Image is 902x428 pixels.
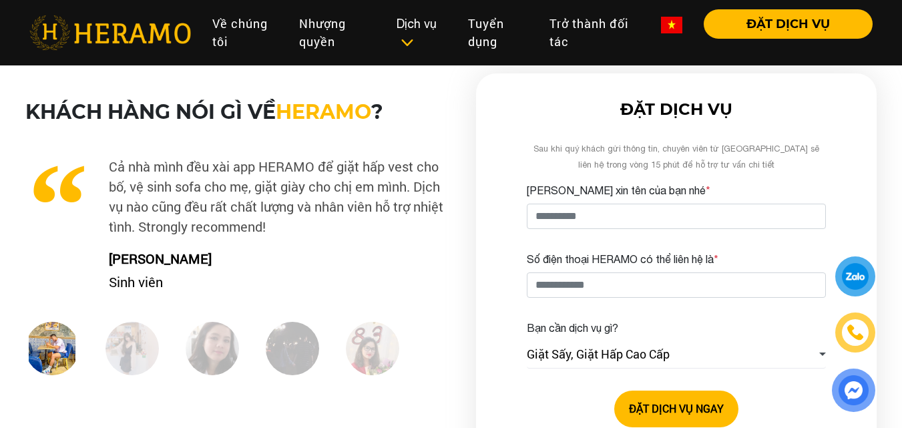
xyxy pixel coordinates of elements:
h3: ĐẶT DỊCH VỤ [527,100,826,120]
img: HP2.jpg [105,322,159,375]
label: Bạn cần dịch vụ gì? [527,320,618,336]
span: Sau khi quý khách gửi thông tin, chuyên viên từ [GEOGRAPHIC_DATA] sẽ liên hệ trong vòng 15 phút đ... [533,144,819,170]
p: Cả nhà mình đều xài app HERAMO để giặt hấp vest cho bố, vệ sinh sofa cho mẹ, giặt giày cho chị em... [25,156,455,236]
span: HERAMO [276,99,371,124]
img: HP3.jpg [186,322,239,375]
img: vn-flag.png [661,17,682,33]
a: Về chúng tôi [202,9,288,56]
a: Nhượng quyền [288,9,386,56]
img: HP4.jpg [266,322,319,375]
img: HP5.jpg [346,322,399,375]
label: [PERSON_NAME] xin tên của bạn nhé [527,182,710,198]
label: Số điện thoại HERAMO có thể liên hệ là [527,251,718,267]
a: Trở thành đối tác [539,9,650,56]
img: phone-icon [848,325,863,340]
p: Sinh viên [99,272,455,292]
a: ĐẶT DỊCH VỤ [693,18,873,30]
h2: Khách hàng nói gì về ? [25,100,455,124]
button: ĐẶT DỊCH VỤ NGAY [614,391,738,427]
img: subToggleIcon [400,36,414,49]
div: Dịch vụ [397,15,447,51]
p: [PERSON_NAME] [99,248,455,268]
img: heramo-logo.png [29,15,191,50]
button: ĐẶT DỊCH VỤ [704,9,873,39]
a: Tuyển dụng [457,9,539,56]
span: Giặt Sấy, Giặt Hấp Cao Cấp [527,345,670,363]
a: phone-icon [837,314,873,351]
img: HP1.jpg [25,322,79,375]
